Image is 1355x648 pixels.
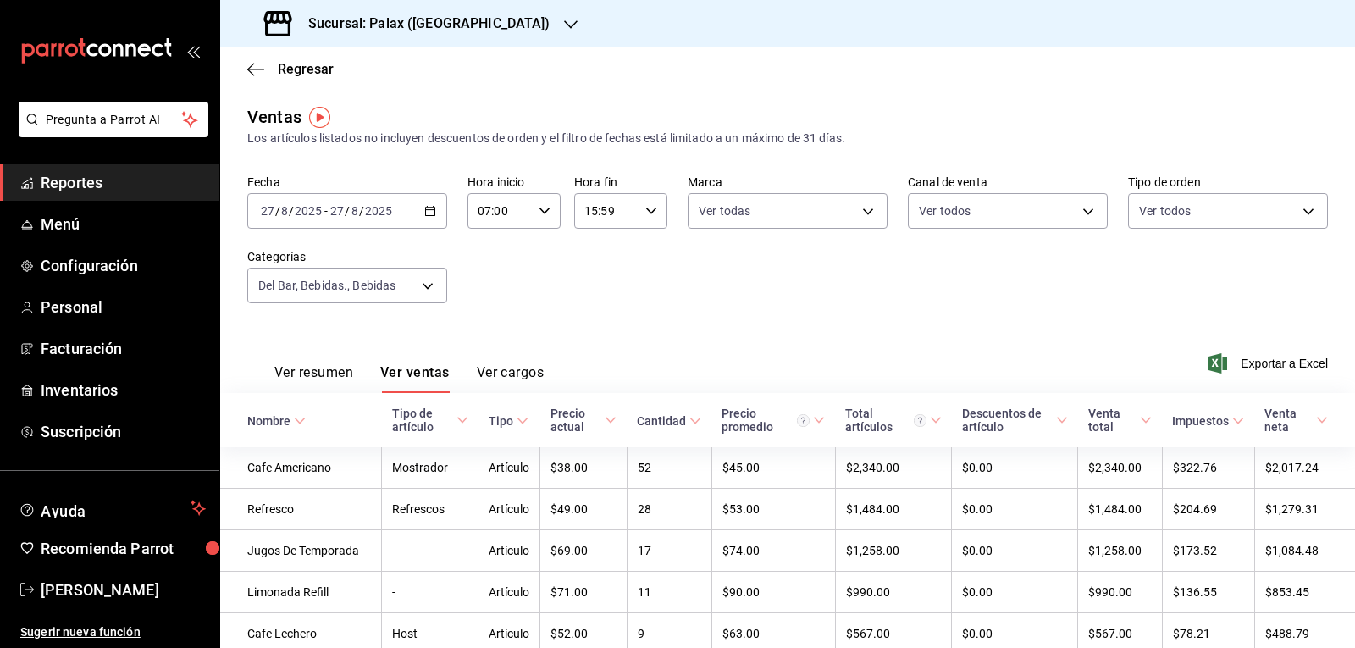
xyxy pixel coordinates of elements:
[294,204,323,218] input: ----
[835,447,951,489] td: $2,340.00
[41,379,206,402] span: Inventarios
[540,489,628,530] td: $49.00
[359,204,364,218] span: /
[1212,353,1328,374] span: Exportar a Excel
[280,204,289,218] input: --
[41,337,206,360] span: Facturación
[382,447,478,489] td: Mostrador
[380,364,450,393] button: Ver ventas
[550,407,602,434] div: Precio actual
[392,407,453,434] div: Tipo de artículo
[247,414,290,428] div: Nombre
[952,530,1078,572] td: $0.00
[1162,572,1254,613] td: $136.55
[309,107,330,128] img: Tooltip marker
[627,572,711,613] td: 11
[627,447,711,489] td: 52
[1254,530,1355,572] td: $1,084.48
[1139,202,1191,219] span: Ver todos
[382,530,478,572] td: -
[1254,572,1355,613] td: $853.45
[247,130,1328,147] div: Los artículos listados no incluyen descuentos de orden y el filtro de fechas está limitado a un m...
[489,414,528,428] span: Tipo
[12,123,208,141] a: Pregunta a Parrot AI
[220,447,382,489] td: Cafe Americano
[835,530,951,572] td: $1,258.00
[41,498,184,518] span: Ayuda
[478,530,540,572] td: Artículo
[711,530,835,572] td: $74.00
[540,447,628,489] td: $38.00
[1088,407,1152,434] span: Venta total
[478,489,540,530] td: Artículo
[1078,447,1162,489] td: $2,340.00
[627,489,711,530] td: 28
[914,414,926,427] svg: El total artículos considera cambios de precios en los artículos así como costos adicionales por ...
[278,61,334,77] span: Regresar
[627,530,711,572] td: 17
[41,171,206,194] span: Reportes
[962,407,1053,434] div: Descuentos de artículo
[952,489,1078,530] td: $0.00
[550,407,617,434] span: Precio actual
[289,204,294,218] span: /
[1172,414,1244,428] span: Impuestos
[1078,489,1162,530] td: $1,484.00
[186,44,200,58] button: open_drawer_menu
[1254,447,1355,489] td: $2,017.24
[637,414,686,428] div: Cantidad
[1078,530,1162,572] td: $1,258.00
[845,407,926,434] div: Total artículos
[952,572,1078,613] td: $0.00
[329,204,345,218] input: --
[540,572,628,613] td: $71.00
[540,530,628,572] td: $69.00
[1254,489,1355,530] td: $1,279.31
[1162,530,1254,572] td: $173.52
[345,204,350,218] span: /
[1128,176,1328,188] label: Tipo de orden
[952,447,1078,489] td: $0.00
[699,202,750,219] span: Ver todas
[688,176,888,188] label: Marca
[20,623,206,641] span: Sugerir nueva función
[711,489,835,530] td: $53.00
[41,254,206,277] span: Configuración
[247,414,306,428] span: Nombre
[382,572,478,613] td: -
[247,176,447,188] label: Fecha
[478,572,540,613] td: Artículo
[41,579,206,601] span: [PERSON_NAME]
[1162,489,1254,530] td: $204.69
[382,489,478,530] td: Refrescos
[274,364,544,393] div: navigation tabs
[247,104,301,130] div: Ventas
[1172,414,1229,428] div: Impuestos
[835,489,951,530] td: $1,484.00
[1078,572,1162,613] td: $990.00
[1264,407,1313,434] div: Venta neta
[275,204,280,218] span: /
[722,407,825,434] span: Precio promedio
[220,489,382,530] td: Refresco
[247,251,447,263] label: Categorías
[41,537,206,560] span: Recomienda Parrot
[364,204,393,218] input: ----
[489,414,513,428] div: Tipo
[41,213,206,235] span: Menú
[574,176,667,188] label: Hora fin
[274,364,353,393] button: Ver resumen
[46,111,182,129] span: Pregunta a Parrot AI
[258,277,395,294] span: Del Bar, Bebidas., Bebidas
[392,407,468,434] span: Tipo de artículo
[477,364,545,393] button: Ver cargos
[467,176,561,188] label: Hora inicio
[19,102,208,137] button: Pregunta a Parrot AI
[637,414,701,428] span: Cantidad
[41,296,206,318] span: Personal
[351,204,359,218] input: --
[220,530,382,572] td: Jugos De Temporada
[1264,407,1328,434] span: Venta neta
[919,202,971,219] span: Ver todos
[835,572,951,613] td: $990.00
